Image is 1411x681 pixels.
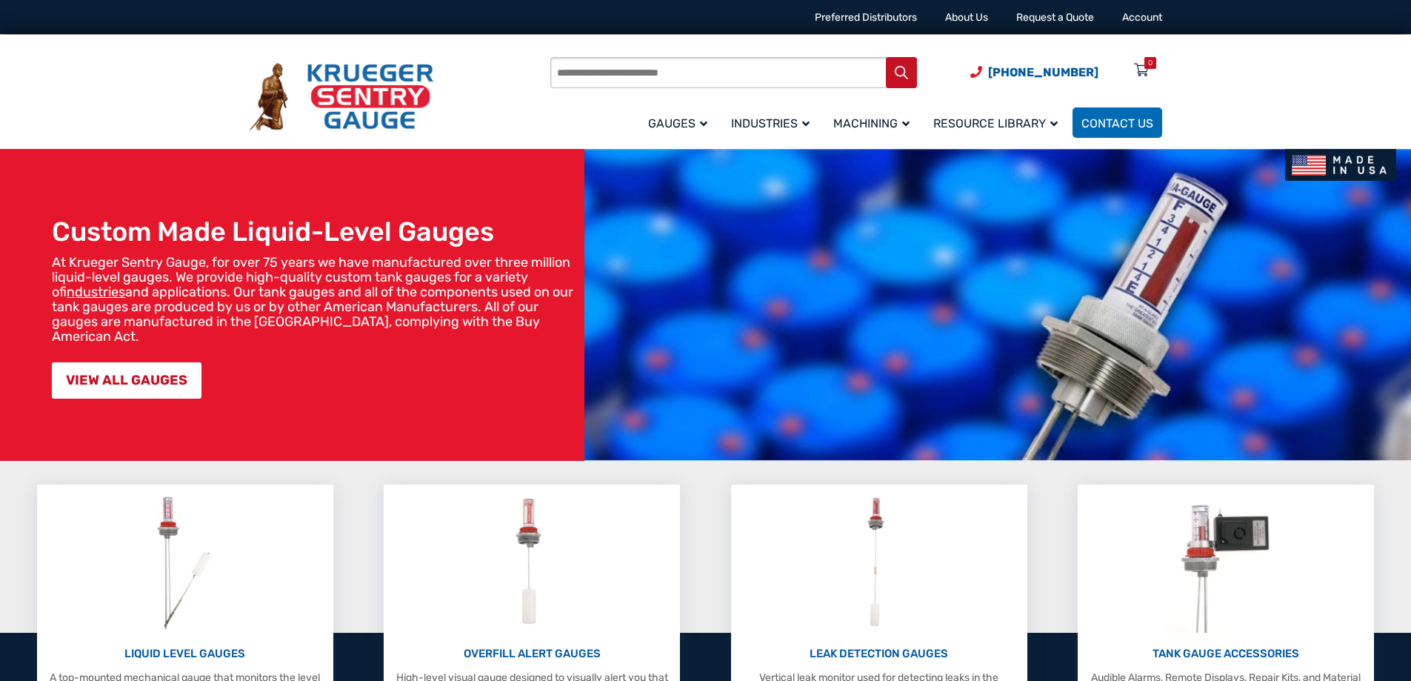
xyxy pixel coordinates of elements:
[738,645,1020,662] p: LEAK DETECTION GAUGES
[1148,57,1153,69] div: 0
[1122,11,1162,24] a: Account
[924,105,1073,140] a: Resource Library
[1081,116,1153,130] span: Contact Us
[945,11,988,24] a: About Us
[1085,645,1367,662] p: TANK GAUGE ACCESSORIES
[722,105,824,140] a: Industries
[44,645,326,662] p: LIQUID LEVEL GAUGES
[67,284,125,300] a: industries
[52,362,201,399] a: VIEW ALL GAUGES
[499,492,565,633] img: Overfill Alert Gauges
[833,116,910,130] span: Machining
[52,255,577,344] p: At Krueger Sentry Gauge, for over 75 years we have manufactured over three million liquid-level g...
[731,116,810,130] span: Industries
[250,63,433,131] img: Krueger Sentry Gauge
[970,63,1098,82] a: Phone Number (920) 434-8860
[850,492,908,633] img: Leak Detection Gauges
[584,149,1411,461] img: bg_hero_bannerksentry
[1285,149,1396,181] img: Made In USA
[391,645,673,662] p: OVERFILL ALERT GAUGES
[1016,11,1094,24] a: Request a Quote
[145,492,224,633] img: Liquid Level Gauges
[815,11,917,24] a: Preferred Distributors
[648,116,707,130] span: Gauges
[1073,107,1162,138] a: Contact Us
[933,116,1058,130] span: Resource Library
[1167,492,1286,633] img: Tank Gauge Accessories
[52,216,577,248] h1: Custom Made Liquid-Level Gauges
[824,105,924,140] a: Machining
[639,105,722,140] a: Gauges
[988,65,1098,79] span: [PHONE_NUMBER]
